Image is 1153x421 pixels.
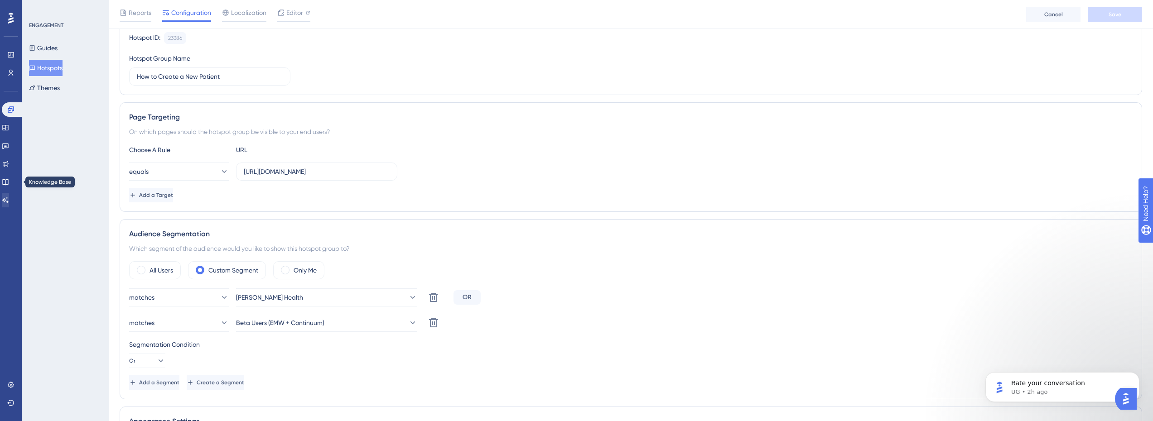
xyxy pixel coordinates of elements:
span: Or [129,357,135,364]
span: Create a Segment [197,379,244,386]
label: All Users [150,265,173,276]
button: Or [129,354,165,368]
button: Create a Segment [187,375,244,390]
div: Help Diênifer understand how they’re doing: [14,252,141,270]
button: Add a Target [129,188,173,202]
span: Editor [286,7,303,18]
button: Beta Users (EMW + Continuum) [236,314,417,332]
div: Choose A Rule [129,144,229,155]
button: Guides [29,40,58,56]
button: Home [142,4,159,21]
span: Reports [129,7,151,18]
button: [PERSON_NAME] Health [236,288,417,306]
b: $100 [19,154,36,162]
div: UG says… [7,247,174,276]
div: Thanks for confirming! I am glad I was able to help! ​ ﻿I would greatly appreciate it if you coul... [14,92,141,163]
div: UG says… [7,276,174,340]
div: Diênifer says… [7,73,174,247]
div: Have a lovely rest of your day! [14,225,141,234]
div: 23386 [168,34,182,42]
span: Save [1109,11,1121,18]
div: ENGAGEMENT [29,22,63,29]
span: Add a Segment [139,379,179,386]
button: Gif picker [29,297,36,304]
span: matches [129,317,154,328]
h1: UG [44,5,54,11]
span: Configuration [171,7,211,18]
div: URL [236,144,336,155]
label: Only Me [294,265,317,276]
div: Great! [14,78,141,87]
span: Localization [231,7,266,18]
div: Hotspot Group Name [129,53,190,64]
div: Page Targeting [129,112,1133,123]
button: go back [6,4,23,21]
div: I can't thank you enough for your contribution.🙌 [14,207,141,225]
span: Cancel [1044,11,1063,18]
span: matches [129,292,154,303]
button: Send a message… [155,293,170,307]
a: link [62,168,73,175]
div: OR [453,290,481,305]
button: Cancel [1026,7,1081,22]
button: Emoji picker [14,297,21,304]
b: 10/10 [59,128,79,135]
img: Profile image for UG [26,5,40,19]
iframe: UserGuiding AI Assistant Launcher [1115,385,1142,412]
button: Themes [29,80,60,96]
div: Segmentation Condition [129,339,1133,350]
b: review [81,128,105,135]
span: [PERSON_NAME] Health [236,292,303,303]
button: matches [129,314,229,332]
input: yourwebsite.com/path [244,167,390,177]
span: Add a Target [139,191,173,199]
span: equals [129,166,149,177]
div: Yes, it worked! Thanks [121,43,167,60]
div: Please use this to leave your review. Feel free to share the link with your colleagues, too. 🤩 Yo... [14,167,141,203]
button: Save [1088,7,1142,22]
button: Upload attachment [43,297,50,304]
textarea: Message… [8,277,174,293]
p: The team can also help [44,11,113,20]
div: Great!Thanks for confirming! I am glad I was able to help!​ I would greatly appreciate it if you ... [7,73,149,239]
button: Add a Segment [129,375,179,390]
div: Audience Segmentation [129,229,1133,239]
button: Hotspots [29,60,63,76]
div: Close [159,4,175,20]
div: Hotspot ID: [129,32,160,44]
div: Which segment of the audience would you like to show this hotspot group to? [129,243,1133,254]
iframe: Intercom notifications message [972,353,1153,416]
button: matches [129,288,229,306]
label: Custom Segment [208,265,258,276]
button: equals [129,163,229,181]
span: Need Help? [21,2,57,13]
div: On which pages should the hotspot group be visible to your end users? [129,126,1133,137]
div: Yes, it worked!Thanks [113,37,174,66]
input: Type your Hotspot Group Name here [137,72,283,81]
span: Beta Users (EMW + Continuum) [236,317,324,328]
div: Matheus says… [7,37,174,73]
div: Help Diênifer understand how they’re doing: [7,247,149,275]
